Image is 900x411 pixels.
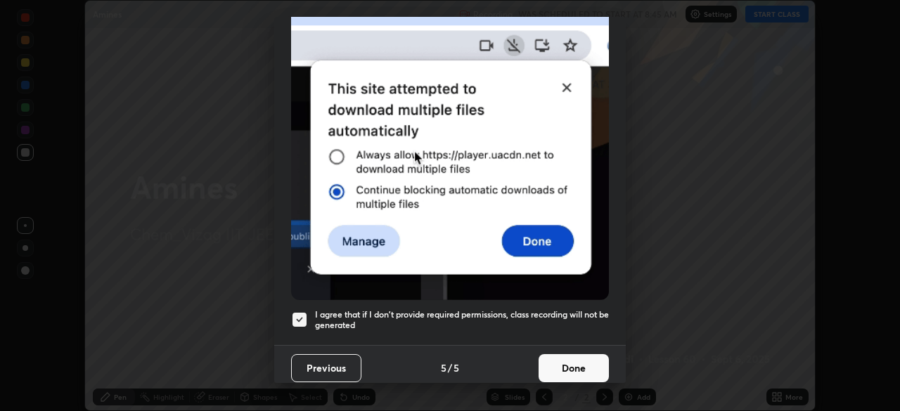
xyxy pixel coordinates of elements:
h4: / [448,360,452,375]
h4: 5 [454,360,459,375]
h4: 5 [441,360,446,375]
h5: I agree that if I don't provide required permissions, class recording will not be generated [315,309,609,331]
button: Previous [291,354,361,382]
button: Done [539,354,609,382]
